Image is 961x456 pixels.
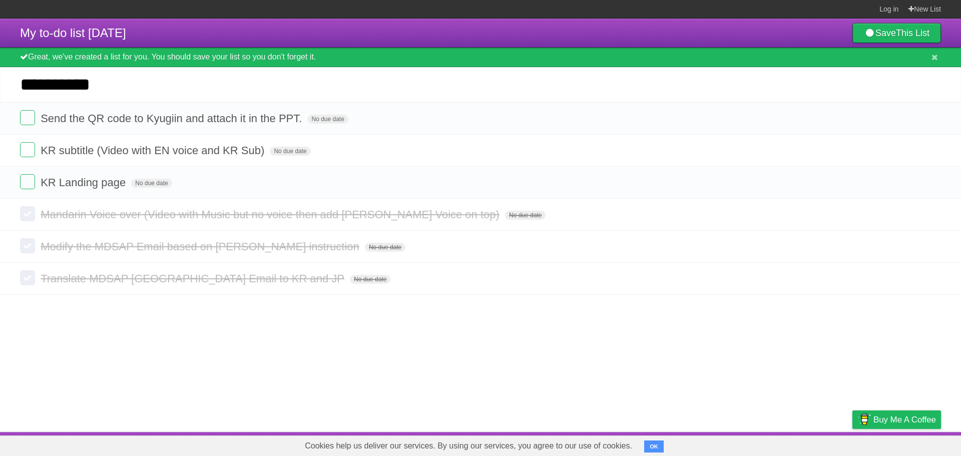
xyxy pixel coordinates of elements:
span: Modify the MDSAP Email based on [PERSON_NAME] instruction [41,240,362,253]
span: No due date [505,211,546,220]
label: Done [20,206,35,221]
a: Buy me a coffee [852,410,941,429]
span: No due date [350,275,390,284]
span: Cookies help us deliver our services. By using our services, you agree to our use of cookies. [295,436,642,456]
span: My to-do list [DATE] [20,26,126,40]
a: Terms [805,434,827,453]
a: SaveThis List [852,23,941,43]
label: Done [20,110,35,125]
span: KR subtitle (Video with EN voice and KR Sub) [41,144,267,157]
b: This List [896,28,929,38]
a: Developers [752,434,793,453]
label: Done [20,142,35,157]
span: Send the QR code to Kyugiin and attach it in the PPT. [41,112,304,125]
label: Done [20,238,35,253]
span: No due date [365,243,405,252]
span: KR Landing page [41,176,128,189]
a: Suggest a feature [878,434,941,453]
button: OK [644,440,664,452]
span: No due date [307,115,348,124]
span: No due date [131,179,172,188]
span: Mandarin Voice over (Video with Music but no voice then add [PERSON_NAME] Voice on top) [41,208,502,221]
img: Buy me a coffee [857,411,871,428]
span: No due date [270,147,310,156]
label: Done [20,174,35,189]
label: Done [20,270,35,285]
span: Buy me a coffee [873,411,936,428]
a: Privacy [839,434,865,453]
span: Translate MDSAP [GEOGRAPHIC_DATA] Email to KR and JP [41,272,347,285]
a: About [719,434,740,453]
